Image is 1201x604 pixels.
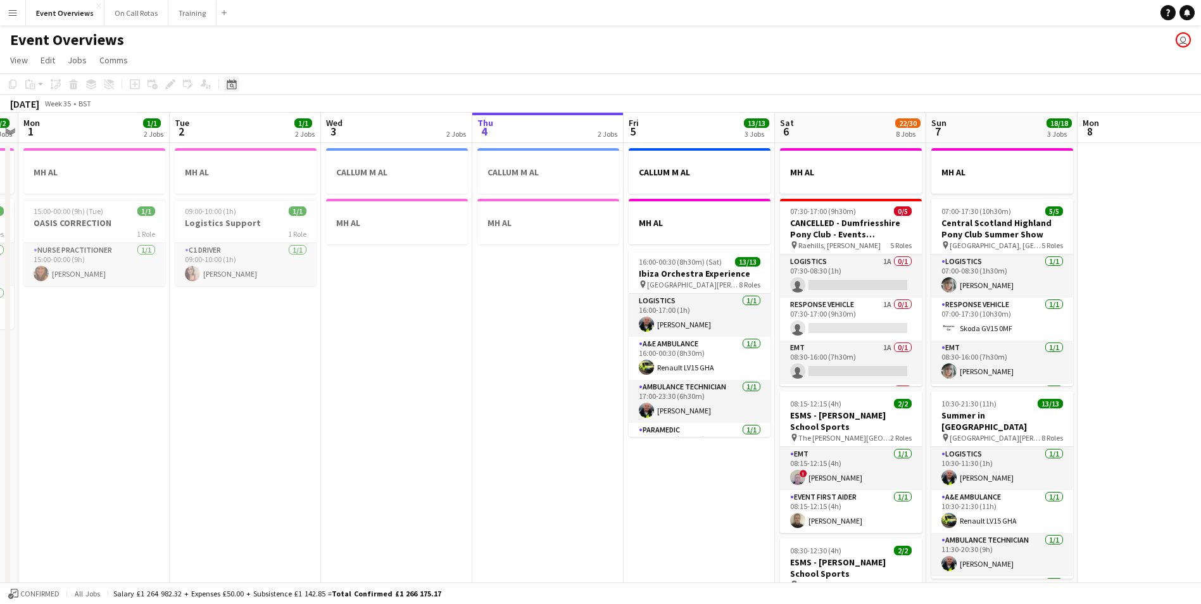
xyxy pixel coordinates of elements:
[894,399,912,408] span: 2/2
[950,241,1041,250] span: [GEOGRAPHIC_DATA], [GEOGRAPHIC_DATA]
[790,546,841,555] span: 08:30-12:30 (4h)
[10,54,28,66] span: View
[1041,433,1063,443] span: 8 Roles
[22,124,40,139] span: 1
[629,380,770,423] app-card-role: Ambulance Technician1/117:00-23:30 (6h30m)[PERSON_NAME]
[929,124,946,139] span: 7
[175,148,317,194] div: MH AL
[289,206,306,216] span: 1/1
[931,384,1073,427] app-card-role: Paramedic1/1
[941,399,997,408] span: 10:30-21:30 (11h)
[326,148,468,194] app-job-card: CALLUM M AL
[23,167,165,178] h3: MH AL
[780,117,794,129] span: Sat
[175,117,189,129] span: Tue
[629,268,770,279] h3: Ibiza Orchestra Experience
[326,167,468,178] h3: CALLUM M AL
[629,423,770,466] app-card-role: Paramedic1/117:00-23:30 (6h30m)
[475,124,493,139] span: 4
[175,217,317,229] h3: Logistics Support
[735,257,760,267] span: 13/13
[137,206,155,216] span: 1/1
[780,447,922,490] app-card-role: EMT1/108:15-12:15 (4h)![PERSON_NAME]
[23,117,40,129] span: Mon
[42,99,73,108] span: Week 35
[780,391,922,533] div: 08:15-12:15 (4h)2/2ESMS - [PERSON_NAME] School Sports The [PERSON_NAME][GEOGRAPHIC_DATA]2 RolesEM...
[931,391,1073,579] app-job-card: 10:30-21:30 (11h)13/13Summer in [GEOGRAPHIC_DATA] [GEOGRAPHIC_DATA][PERSON_NAME], [GEOGRAPHIC_DAT...
[890,433,912,443] span: 2 Roles
[1081,124,1099,139] span: 8
[6,587,61,601] button: Confirmed
[477,117,493,129] span: Thu
[798,580,890,589] span: [PERSON_NAME][GEOGRAPHIC_DATA]
[629,117,639,129] span: Fri
[780,148,922,194] app-job-card: MH AL
[175,199,317,286] div: 09:00-10:00 (1h)1/1Logistics Support1 RoleC1 Driver1/109:00-10:00 (1h)[PERSON_NAME]
[143,118,161,128] span: 1/1
[931,148,1073,194] app-job-card: MH AL
[780,217,922,240] h3: CANCELLED - Dumfriesshire Pony Club - Events [GEOGRAPHIC_DATA]
[931,341,1073,384] app-card-role: EMT1/108:30-16:00 (7h30m)[PERSON_NAME]
[629,249,770,437] app-job-card: 16:00-00:30 (8h30m) (Sat)13/13Ibiza Orchestra Experience [GEOGRAPHIC_DATA][PERSON_NAME], [GEOGRAP...
[629,148,770,194] div: CALLUM M AL
[780,167,922,178] h3: MH AL
[137,229,155,239] span: 1 Role
[477,217,619,229] h3: MH AL
[931,533,1073,576] app-card-role: Ambulance Technician1/111:30-20:30 (9h)[PERSON_NAME]
[790,399,841,408] span: 08:15-12:15 (4h)
[941,206,1011,216] span: 07:00-17:30 (10h30m)
[10,98,39,110] div: [DATE]
[744,118,769,128] span: 13/13
[780,341,922,384] app-card-role: EMT1A0/108:30-16:00 (7h30m)
[629,199,770,244] app-job-card: MH AL
[1038,399,1063,408] span: 13/13
[477,167,619,178] h3: CALLUM M AL
[894,546,912,555] span: 2/2
[739,280,760,289] span: 8 Roles
[326,199,468,244] div: MH AL
[931,490,1073,533] app-card-role: A&E Ambulance1/110:30-21:30 (11h)Renault LV15 GHA
[745,129,769,139] div: 3 Jobs
[780,490,922,533] app-card-role: Event First Aider1/108:15-12:15 (4h)[PERSON_NAME]
[931,298,1073,341] app-card-role: Response Vehicle1/107:00-17:30 (10h30m)Skoda GV15 0MF
[68,54,87,66] span: Jobs
[1047,129,1071,139] div: 3 Jobs
[931,199,1073,386] app-job-card: 07:00-17:30 (10h30m)5/5Central Scotland Highland Pony Club Summer Show [GEOGRAPHIC_DATA], [GEOGRA...
[895,118,921,128] span: 22/30
[950,433,1041,443] span: [GEOGRAPHIC_DATA][PERSON_NAME], [GEOGRAPHIC_DATA]
[41,54,55,66] span: Edit
[931,117,946,129] span: Sun
[780,199,922,386] app-job-card: 07:30-17:00 (9h30m)0/5CANCELLED - Dumfriesshire Pony Club - Events [GEOGRAPHIC_DATA] Raehills, [P...
[639,257,722,267] span: 16:00-00:30 (8h30m) (Sat)
[113,589,441,598] div: Salary £1 264 982.32 + Expenses £50.00 + Subsistence £1 142.85 =
[99,54,128,66] span: Comms
[477,199,619,244] app-job-card: MH AL
[23,199,165,286] app-job-card: 15:00-00:00 (9h) (Tue)1/1OASIS CORRECTION1 RoleNurse Practitioner1/115:00-00:00 (9h)[PERSON_NAME]
[890,580,912,589] span: 2 Roles
[798,241,881,250] span: Raehills, [PERSON_NAME]
[780,410,922,432] h3: ESMS - [PERSON_NAME] School Sports
[627,124,639,139] span: 5
[629,337,770,380] app-card-role: A&E Ambulance1/116:00-00:30 (8h30m)Renault LV15 GHA
[173,124,189,139] span: 2
[288,229,306,239] span: 1 Role
[598,129,617,139] div: 2 Jobs
[5,52,33,68] a: View
[332,589,441,598] span: Total Confirmed £1 266 175.17
[23,217,165,229] h3: OASIS CORRECTION
[647,280,739,289] span: [GEOGRAPHIC_DATA][PERSON_NAME], [GEOGRAPHIC_DATA]
[35,52,60,68] a: Edit
[477,148,619,194] app-job-card: CALLUM M AL
[72,589,103,598] span: All jobs
[144,129,163,139] div: 2 Jobs
[79,99,91,108] div: BST
[446,129,466,139] div: 2 Jobs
